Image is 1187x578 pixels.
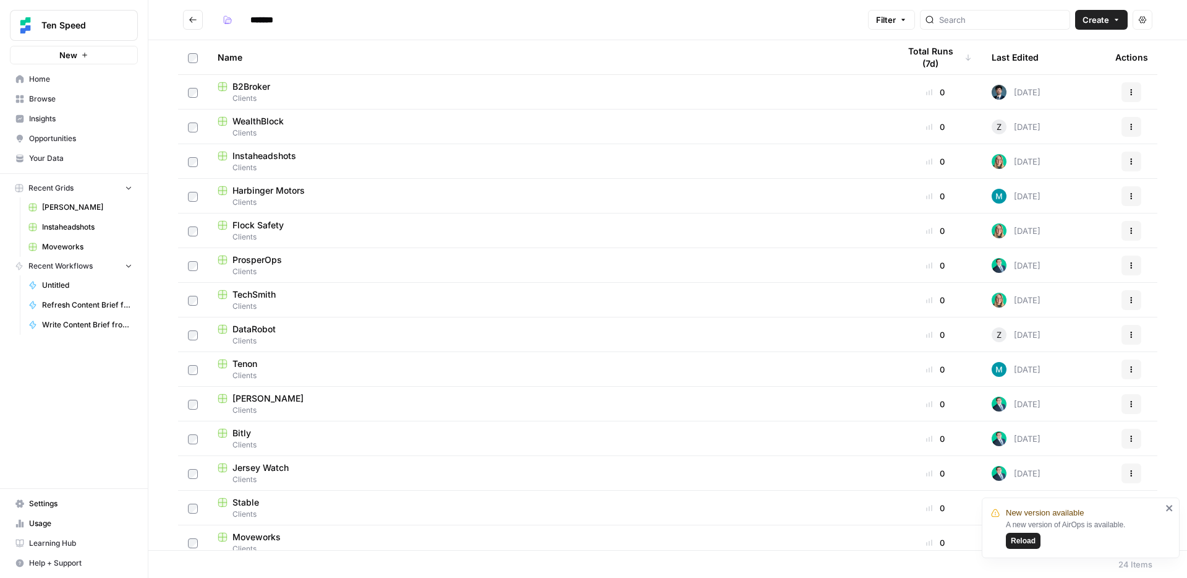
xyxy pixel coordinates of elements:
img: loq7q7lwz012dtl6ci9jrncps3v6 [992,397,1006,412]
span: Bitly [232,427,251,439]
span: WealthBlock [232,115,284,127]
span: Clients [218,162,879,173]
a: Settings [10,494,138,514]
input: Search [939,14,1065,26]
a: Moveworks [23,237,138,257]
span: Moveworks [42,241,132,252]
div: 0 [899,433,972,445]
div: 0 [899,363,972,376]
div: 0 [899,121,972,133]
a: InstaheadshotsClients [218,150,879,173]
span: New version available [1006,507,1084,519]
span: Browse [29,93,132,105]
span: Instaheadshots [232,150,296,162]
span: [PERSON_NAME] [42,202,132,213]
span: Clients [218,509,879,520]
span: Create [1083,14,1109,26]
span: Clients [218,474,879,485]
a: TechSmithClients [218,288,879,312]
span: B2Broker [232,80,270,93]
div: [DATE] [992,154,1040,169]
span: Z [997,329,1002,341]
span: Clients [218,231,879,243]
span: Clients [218,543,879,554]
div: 0 [899,86,972,98]
a: Jersey WatchClients [218,462,879,485]
span: Flock Safety [232,219,284,231]
span: Home [29,74,132,85]
span: [PERSON_NAME] [232,392,304,405]
button: Recent Grids [10,179,138,197]
span: Clients [218,197,879,208]
a: Insights [10,109,138,129]
div: [DATE] [992,362,1040,377]
span: Clients [218,439,879,451]
a: Learning Hub [10,533,138,553]
div: Last Edited [992,40,1039,74]
div: [DATE] [992,85,1040,100]
a: WealthBlockClients [218,115,879,139]
img: loq7q7lwz012dtl6ci9jrncps3v6 [992,466,1006,481]
span: Learning Hub [29,538,132,549]
img: loq7q7lwz012dtl6ci9jrncps3v6 [992,258,1006,273]
a: Home [10,69,138,89]
span: Reload [1011,535,1036,546]
a: Harbinger MotorsClients [218,184,879,208]
span: Clients [218,405,879,416]
span: Recent Grids [28,183,74,194]
div: 0 [899,155,972,168]
button: Create [1075,10,1128,30]
div: 0 [899,190,972,202]
span: Ten Speed [41,19,116,32]
a: Instaheadshots [23,217,138,237]
div: [DATE] [992,293,1040,308]
a: Opportunities [10,129,138,149]
span: Moveworks [232,531,281,543]
button: Filter [868,10,915,30]
div: 24 Items [1118,558,1152,571]
a: Untitled [23,275,138,295]
span: Clients [218,93,879,104]
span: Your Data [29,153,132,164]
div: [DATE] [992,327,1040,342]
button: close [1165,503,1174,513]
div: [DATE] [992,397,1040,412]
button: Reload [1006,533,1040,549]
span: ProsperOps [232,254,282,266]
a: ProsperOpsClients [218,254,879,277]
span: Refresh Content Brief from Keyword [DEV] [42,300,132,311]
a: BitlyClients [218,427,879,451]
button: New [10,46,138,64]
img: clj2pqnt5d80yvglzqbzt3r6x08a [992,293,1006,308]
img: loq7q7lwz012dtl6ci9jrncps3v6 [992,431,1006,446]
div: 0 [899,259,972,272]
a: MoveworksClients [218,531,879,554]
a: StableClients [218,496,879,520]
a: Refresh Content Brief from Keyword [DEV] [23,295,138,315]
div: [DATE] [992,466,1040,481]
span: Settings [29,498,132,509]
a: Browse [10,89,138,109]
a: B2BrokerClients [218,80,879,104]
span: Opportunities [29,133,132,144]
a: [PERSON_NAME] [23,197,138,217]
span: Clients [218,335,879,347]
span: Jersey Watch [232,462,289,474]
button: Go back [183,10,203,30]
div: 0 [899,398,972,410]
img: akd5wg4rckfd5i9ckwsdbvxucqo9 [992,85,1006,100]
div: 0 [899,225,972,237]
a: Flock SafetyClients [218,219,879,243]
span: Untitled [42,280,132,291]
img: clj2pqnt5d80yvglzqbzt3r6x08a [992,223,1006,238]
button: Recent Workflows [10,257,138,275]
div: Name [218,40,879,74]
span: Insights [29,113,132,124]
span: Tenon [232,358,257,370]
div: Total Runs (7d) [899,40,972,74]
span: Clients [218,370,879,381]
span: Write Content Brief from Keyword [DEV] [42,319,132,330]
div: [DATE] [992,189,1040,204]
span: TechSmith [232,288,276,301]
div: [DATE] [992,223,1040,238]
